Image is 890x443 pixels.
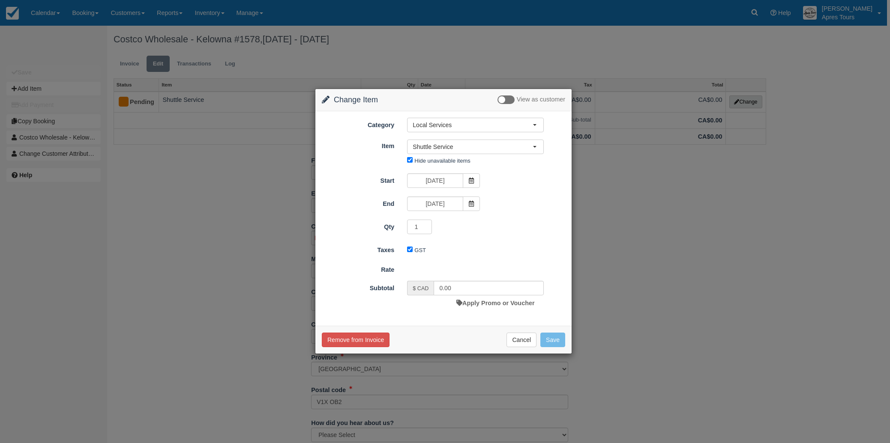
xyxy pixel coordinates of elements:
label: Start [315,173,401,185]
button: Shuttle Service [407,140,544,154]
button: Remove from Invoice [322,333,390,347]
small: $ CAD [413,285,429,291]
span: Shuttle Service [413,143,533,151]
span: Local Services [413,121,533,129]
button: Local Services [407,118,544,132]
label: Hide unavailable items [414,158,470,164]
label: Item [315,139,401,151]
label: Category [315,118,401,130]
button: Cancel [506,333,536,347]
span: View as customer [517,96,565,103]
label: Subtotal [315,281,401,293]
span: Change Item [334,95,378,104]
a: Apply Promo or Voucher [456,300,534,306]
label: GST [414,247,426,253]
label: Qty [315,220,401,232]
button: Save [540,333,565,347]
label: Taxes [315,243,401,255]
label: End [315,196,401,208]
label: Rate [315,262,401,274]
